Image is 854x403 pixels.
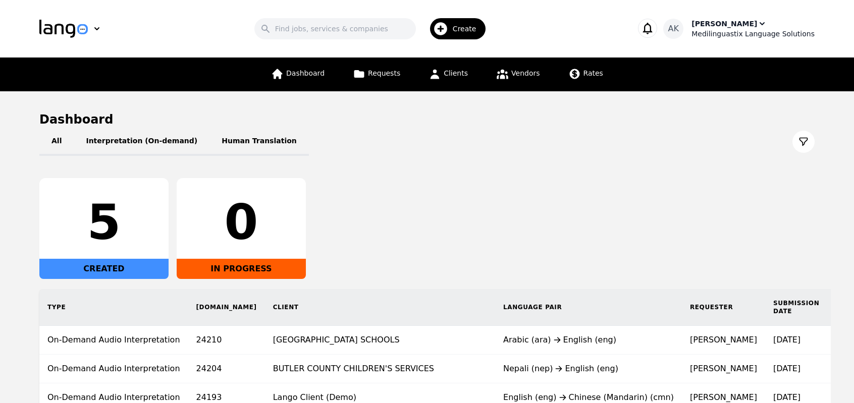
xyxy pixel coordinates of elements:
[682,355,765,383] td: [PERSON_NAME]
[682,326,765,355] td: [PERSON_NAME]
[188,326,265,355] td: 24210
[74,128,209,156] button: Interpretation (On-demand)
[663,19,815,39] button: AK[PERSON_NAME]Medilinguastix Language Solutions
[511,69,540,77] span: Vendors
[503,334,674,346] div: Arabic (ara) English (eng)
[668,23,679,35] span: AK
[773,364,800,373] time: [DATE]
[495,289,682,326] th: Language Pair
[691,19,757,29] div: [PERSON_NAME]
[503,363,674,375] div: Nepali (nep) English (eng)
[453,24,484,34] span: Create
[265,289,495,326] th: Client
[265,355,495,383] td: BUTLER COUNTY CHILDREN'S SERVICES
[490,57,546,91] a: Vendors
[39,289,188,326] th: Type
[185,198,298,247] div: 0
[562,57,609,91] a: Rates
[765,289,827,326] th: Submission Date
[39,20,88,38] img: Logo
[444,69,468,77] span: Clients
[177,259,306,279] div: IN PROGRESS
[691,29,815,39] div: Medilinguastix Language Solutions
[773,335,800,344] time: [DATE]
[39,326,188,355] td: On-Demand Audio Interpretation
[188,289,265,326] th: [DOMAIN_NAME]
[39,355,188,383] td: On-Demand Audio Interpretation
[47,198,161,247] div: 5
[286,69,325,77] span: Dashboard
[39,111,815,128] h1: Dashboard
[39,128,74,156] button: All
[254,18,416,39] input: Find jobs, services & companies
[416,14,492,43] button: Create
[583,69,603,77] span: Rates
[422,57,474,91] a: Clients
[347,57,406,91] a: Requests
[682,289,765,326] th: Requester
[773,392,800,402] time: [DATE]
[368,69,400,77] span: Requests
[39,259,169,279] div: CREATED
[209,128,309,156] button: Human Translation
[265,57,331,91] a: Dashboard
[792,131,815,153] button: Filter
[265,326,495,355] td: [GEOGRAPHIC_DATA] SCHOOLS
[188,355,265,383] td: 24204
